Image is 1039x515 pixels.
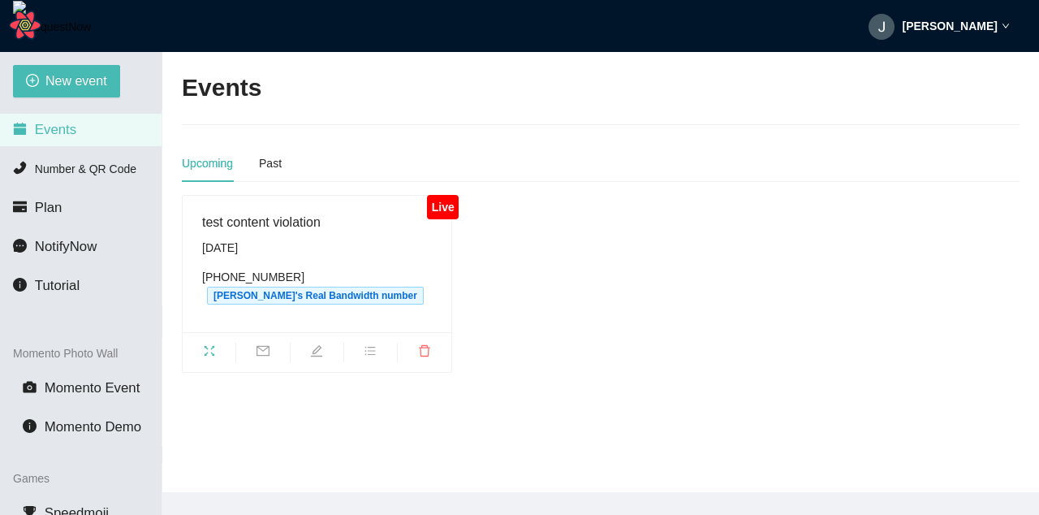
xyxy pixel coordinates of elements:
[13,1,91,53] img: RequestNow
[35,239,97,254] span: NotifyNow
[1002,22,1010,30] span: down
[13,200,27,214] span: credit-card
[45,71,107,91] span: New event
[183,344,235,362] span: fullscreen
[45,419,141,435] span: Momento Demo
[13,239,27,253] span: message
[182,71,261,105] h2: Events
[236,344,289,362] span: mail
[869,14,895,40] img: ACg8ocK3gkUkjpe1c0IxWLUlv1TSlZ79iN_bDPixWr38nCtUbSolTQ=s96-c
[26,74,39,89] span: plus-circle
[35,122,76,137] span: Events
[13,122,27,136] span: calendar
[35,200,63,215] span: Plan
[903,19,998,32] strong: [PERSON_NAME]
[291,344,343,362] span: edit
[202,268,432,305] div: [PHONE_NUMBER]
[23,380,37,394] span: camera
[45,380,140,396] span: Momento Event
[35,162,136,175] span: Number & QR Code
[13,278,27,292] span: info-circle
[23,419,37,433] span: info-circle
[13,65,120,97] button: plus-circleNew event
[13,161,27,175] span: phone
[202,239,432,257] div: [DATE]
[35,278,80,293] span: Tutorial
[398,344,451,362] span: delete
[207,287,424,305] span: [PERSON_NAME]'s Real Bandwidth number
[202,212,432,232] div: test content violation
[259,154,282,172] div: Past
[427,195,459,219] div: Live
[9,9,41,41] button: Open React Query Devtools
[182,154,233,172] div: Upcoming
[344,344,397,362] span: bars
